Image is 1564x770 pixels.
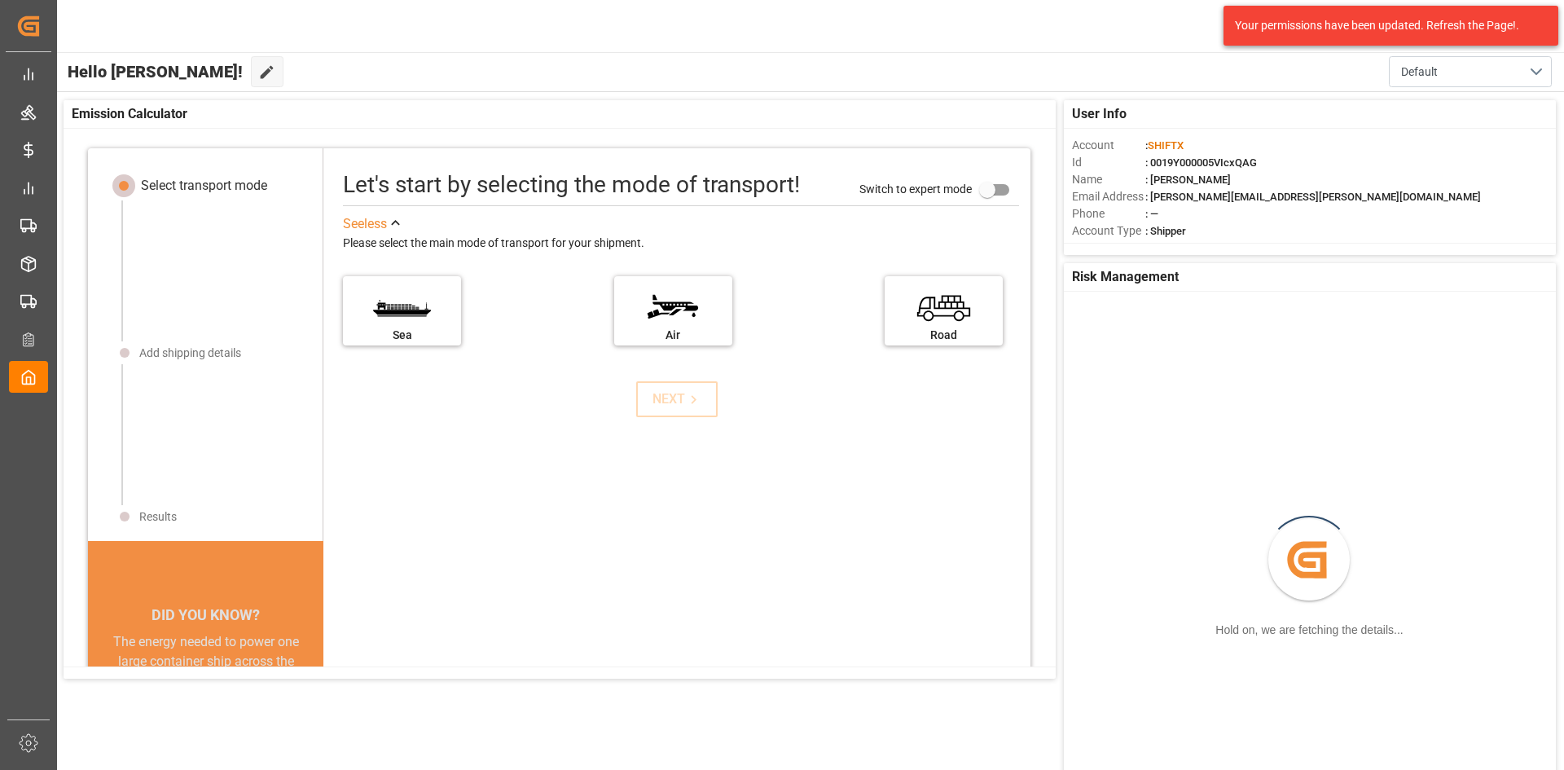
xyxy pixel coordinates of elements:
[622,327,724,344] div: Air
[68,56,243,87] span: Hello [PERSON_NAME]!
[893,327,995,344] div: Road
[1072,137,1145,154] span: Account
[1072,171,1145,188] span: Name
[1072,267,1179,287] span: Risk Management
[1145,225,1186,237] span: : Shipper
[139,508,177,526] div: Results
[343,234,1019,253] div: Please select the main mode of transport for your shipment.
[1145,208,1158,220] span: : —
[72,104,187,124] span: Emission Calculator
[1235,17,1535,34] div: Your permissions have been updated. Refresh the Page!.
[88,632,111,769] button: previous slide / item
[343,214,387,234] div: See less
[652,389,702,409] div: NEXT
[1072,154,1145,171] span: Id
[1389,56,1552,87] button: open menu
[1145,191,1481,203] span: : [PERSON_NAME][EMAIL_ADDRESS][PERSON_NAME][DOMAIN_NAME]
[139,345,241,362] div: Add shipping details
[1072,188,1145,205] span: Email Address
[636,381,718,417] button: NEXT
[301,632,323,769] button: next slide / item
[1145,156,1257,169] span: : 0019Y000005VIcxQAG
[351,327,453,344] div: Sea
[343,168,800,202] div: Let's start by selecting the mode of transport!
[1072,222,1145,240] span: Account Type
[141,176,267,196] div: Select transport mode
[859,182,972,195] span: Switch to expert mode
[1072,205,1145,222] span: Phone
[108,632,304,750] div: The energy needed to power one large container ship across the ocean in a single day is the same ...
[1145,174,1231,186] span: : [PERSON_NAME]
[1148,139,1184,152] span: SHIFTX
[1401,64,1438,81] span: Default
[1215,622,1403,639] div: Hold on, we are fetching the details...
[1072,104,1127,124] span: User Info
[1145,139,1184,152] span: :
[88,598,323,632] div: DID YOU KNOW?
